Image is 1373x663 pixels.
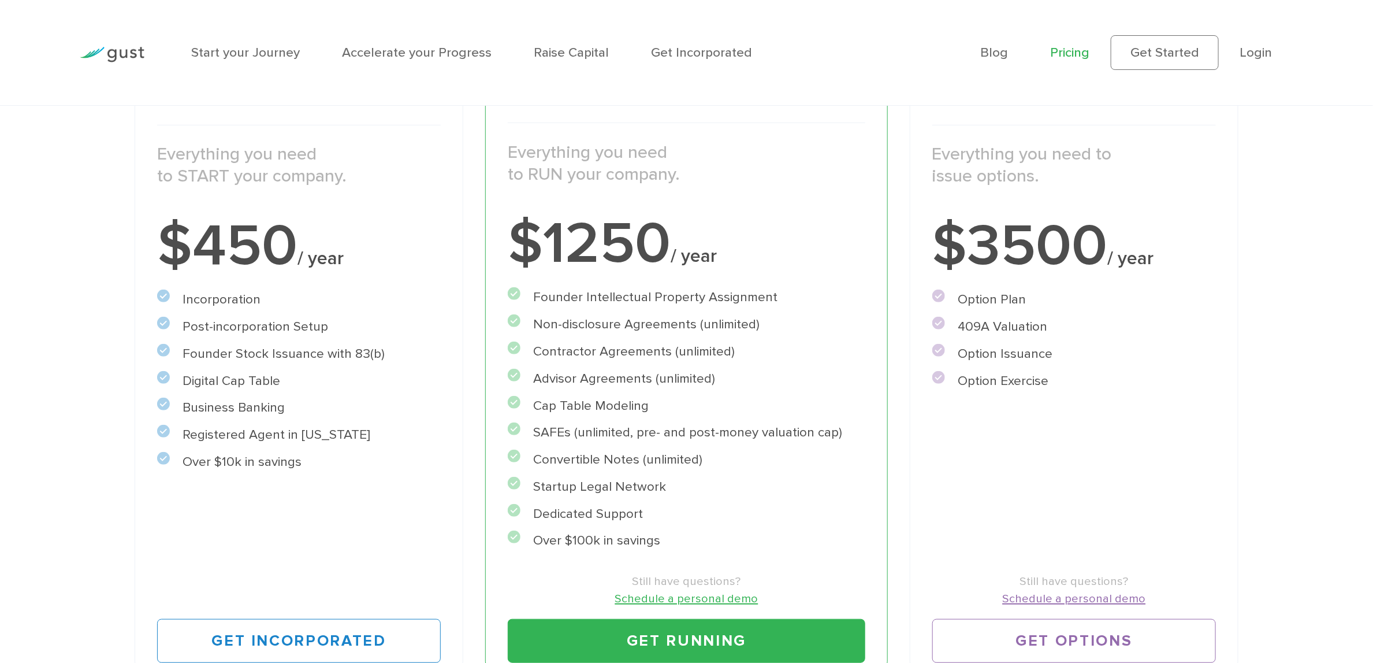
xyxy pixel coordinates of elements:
[671,245,717,267] span: / year
[508,504,865,524] li: Dedicated Support
[1108,247,1154,269] span: / year
[157,317,441,336] li: Post-incorporation Setup
[297,247,344,269] span: / year
[508,477,865,497] li: Startup Legal Network
[1051,45,1090,60] a: Pricing
[932,344,1216,364] li: Option Issuance
[508,214,865,273] div: $1250
[932,619,1216,663] a: Get Options
[80,47,144,62] img: Gust Logo
[157,143,441,187] p: Everything you need to START your company.
[508,573,865,590] span: Still have questions?
[508,423,865,442] li: SAFEs (unlimited, pre- and post-money valuation cap)
[534,45,609,60] a: Raise Capital
[508,142,865,186] p: Everything you need to RUN your company.
[508,396,865,416] li: Cap Table Modeling
[932,573,1216,590] span: Still have questions?
[508,619,865,663] a: Get Running
[157,425,441,445] li: Registered Agent in [US_STATE]
[1115,86,1216,106] span: Includes START and ACCELERATE
[508,342,865,361] li: Contractor Agreements (unlimited)
[157,371,441,391] li: Digital Cap Table
[932,590,1216,608] a: Schedule a personal demo
[980,45,1008,60] a: Blog
[932,317,1216,336] li: 409A Valuation
[508,369,865,388] li: Advisor Agreements (unlimited)
[508,531,865,550] li: Over $100k in savings
[932,371,1216,391] li: Option Exercise
[359,86,441,106] span: Incorporate in 2 Minutes
[157,619,441,663] a: Get Incorporated
[157,452,441,472] li: Over $10k in savings
[342,45,492,60] a: Accelerate your Progress
[157,217,441,275] div: $450
[1111,35,1219,70] a: Get Started
[932,217,1216,275] div: $3500
[508,287,865,307] li: Founder Intellectual Property Assignment
[508,590,865,608] a: Schedule a personal demo
[508,450,865,469] li: Convertible Notes (unlimited)
[508,314,865,334] li: Non-disclosure Agreements (unlimited)
[652,45,753,60] a: Get Incorporated
[191,45,300,60] a: Start your Journey
[157,398,441,417] li: Business Banking
[157,344,441,364] li: Founder Stock Issuance with 83(b)
[932,290,1216,309] li: Option Plan
[157,290,441,309] li: Incorporation
[932,143,1216,187] p: Everything you need to issue options.
[1240,45,1272,60] a: Login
